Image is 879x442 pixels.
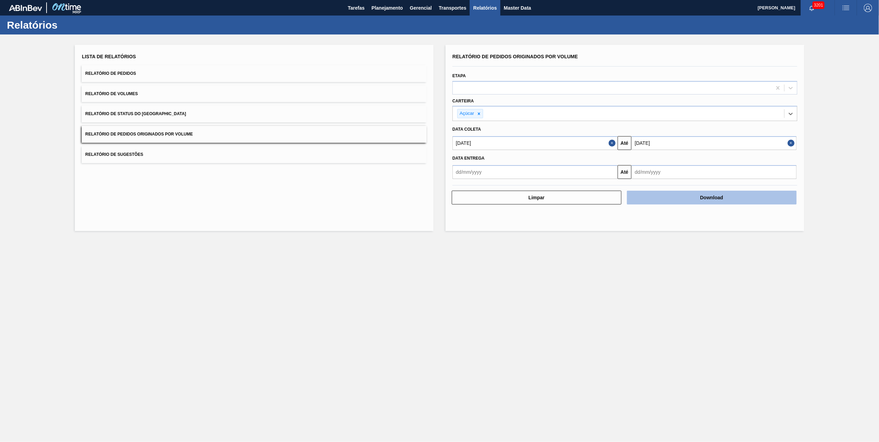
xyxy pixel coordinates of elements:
input: dd/mm/yyyy [631,136,797,150]
img: TNhmsLtSVTkK8tSr43FrP2fwEKptu5GPRR3wAAAABJRU5ErkJggg== [9,5,42,11]
span: 3201 [812,1,825,9]
span: Relatório de Pedidos Originados por Volume [85,132,193,137]
button: Limpar [452,191,621,204]
button: Relatório de Volumes [82,86,427,102]
div: Açúcar [458,109,475,118]
button: Download [627,191,797,204]
button: Close [788,136,797,150]
span: Data coleta [452,127,481,132]
span: Data entrega [452,156,485,161]
span: Lista de Relatórios [82,54,136,59]
span: Relatórios [473,4,497,12]
span: Relatório de Pedidos [85,71,136,76]
span: Relatório de Status do [GEOGRAPHIC_DATA] [85,111,186,116]
button: Relatório de Status do [GEOGRAPHIC_DATA] [82,106,427,122]
label: Etapa [452,73,466,78]
img: Logout [864,4,872,12]
input: dd/mm/yyyy [452,136,618,150]
button: Até [618,136,631,150]
input: dd/mm/yyyy [452,165,618,179]
span: Master Data [504,4,531,12]
button: Relatório de Pedidos [82,65,427,82]
span: Planejamento [371,4,403,12]
h1: Relatórios [7,21,129,29]
button: Relatório de Sugestões [82,146,427,163]
span: Relatório de Volumes [85,91,138,96]
span: Relatório de Pedidos Originados por Volume [452,54,578,59]
label: Carteira [452,99,474,103]
span: Relatório de Sugestões [85,152,143,157]
button: Relatório de Pedidos Originados por Volume [82,126,427,143]
span: Tarefas [348,4,365,12]
span: Transportes [439,4,466,12]
span: Gerencial [410,4,432,12]
button: Notificações [801,3,823,13]
button: Close [609,136,618,150]
button: Até [618,165,631,179]
input: dd/mm/yyyy [631,165,797,179]
img: userActions [842,4,850,12]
